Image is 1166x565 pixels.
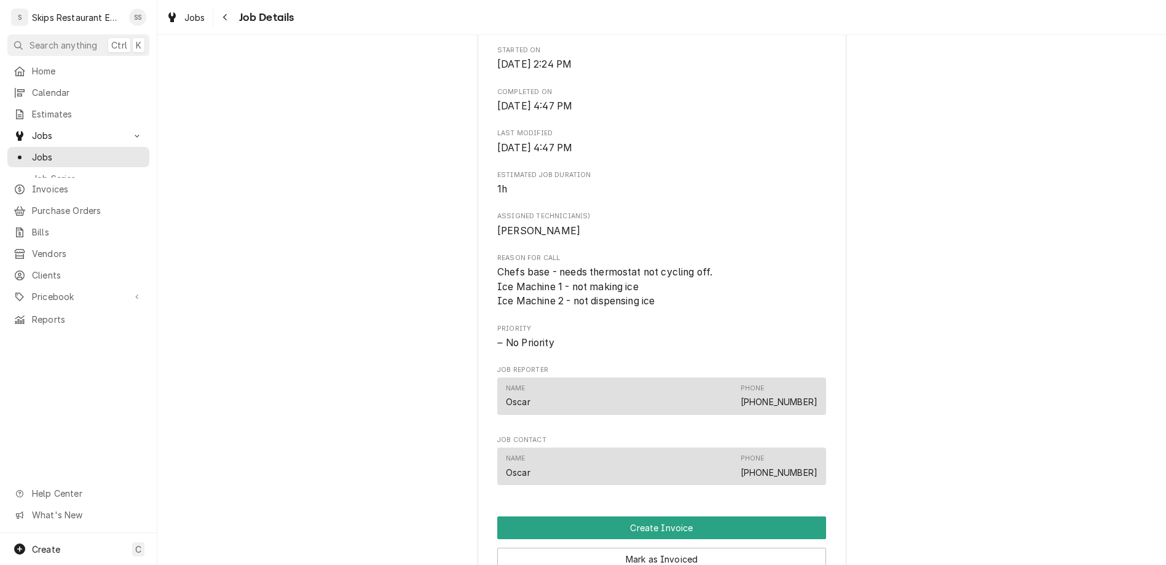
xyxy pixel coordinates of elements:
[497,128,826,138] span: Last Modified
[7,34,149,56] button: Search anythingCtrlK
[506,384,526,393] div: Name
[741,397,817,407] a: [PHONE_NUMBER]
[32,86,143,99] span: Calendar
[506,395,530,408] div: Oscar
[497,57,826,72] span: Started On
[136,39,141,52] span: K
[11,9,28,26] div: S
[497,45,826,55] span: Started On
[497,266,712,307] span: Chefs base - needs thermostat not cycling off. Ice Machine 1 - not making ice Ice Machine 2 - not...
[497,365,826,375] span: Job Reporter
[32,151,143,164] span: Jobs
[497,435,826,445] span: Job Contact
[32,204,143,217] span: Purchase Orders
[497,170,826,180] span: Estimated Job Duration
[32,508,142,521] span: What's New
[497,253,826,309] div: Reason For Call
[7,168,149,189] a: Job Series
[497,211,826,238] div: Assigned Technician(s)
[497,87,826,97] span: Completed On
[497,142,572,154] span: [DATE] 4:47 PM
[497,182,826,197] span: Estimated Job Duration
[7,104,149,124] a: Estimates
[497,100,572,112] span: [DATE] 4:47 PM
[506,466,530,479] div: Oscar
[7,125,149,146] a: Go to Jobs
[7,505,149,525] a: Go to What's New
[497,435,826,491] div: Job Contact
[7,265,149,285] a: Clients
[497,336,826,350] span: Priority
[506,454,530,478] div: Name
[497,128,826,155] div: Last Modified
[497,448,826,491] div: Job Contact List
[7,243,149,264] a: Vendors
[497,45,826,72] div: Started On
[161,7,210,28] a: Jobs
[497,516,826,539] button: Create Invoice
[497,99,826,114] span: Completed On
[32,269,143,282] span: Clients
[129,9,146,26] div: Shan Skipper's Avatar
[497,516,826,539] div: Button Group Row
[741,454,765,464] div: Phone
[497,58,572,70] span: [DATE] 2:24 PM
[7,309,149,330] a: Reports
[32,183,143,196] span: Invoices
[7,286,149,307] a: Go to Pricebook
[184,11,205,24] span: Jobs
[30,39,97,52] span: Search anything
[7,61,149,81] a: Home
[32,313,143,326] span: Reports
[32,65,143,77] span: Home
[497,377,826,415] div: Contact
[506,454,526,464] div: Name
[7,179,149,199] a: Invoices
[497,324,826,334] span: Priority
[32,544,60,555] span: Create
[7,82,149,103] a: Calendar
[497,170,826,197] div: Estimated Job Duration
[32,487,142,500] span: Help Center
[497,253,826,263] span: Reason For Call
[497,448,826,485] div: Contact
[32,11,122,24] div: Skips Restaurant Equipment
[497,183,507,195] span: 1h
[111,39,127,52] span: Ctrl
[235,9,294,26] span: Job Details
[506,384,530,408] div: Name
[32,129,125,142] span: Jobs
[7,483,149,504] a: Go to Help Center
[216,7,235,27] button: Navigate back
[32,108,143,121] span: Estimates
[497,377,826,421] div: Job Reporter List
[497,211,826,221] span: Assigned Technician(s)
[497,141,826,156] span: Last Modified
[497,224,826,239] span: Assigned Technician(s)
[497,87,826,114] div: Completed On
[741,384,817,408] div: Phone
[497,265,826,309] span: Reason For Call
[32,290,125,303] span: Pricebook
[7,222,149,242] a: Bills
[32,247,143,260] span: Vendors
[7,200,149,221] a: Purchase Orders
[32,226,143,239] span: Bills
[497,225,580,237] span: [PERSON_NAME]
[497,336,826,350] div: No Priority
[32,172,143,185] span: Job Series
[7,147,149,167] a: Jobs
[129,9,146,26] div: SS
[497,365,826,421] div: Job Reporter
[497,324,826,350] div: Priority
[741,454,817,478] div: Phone
[135,543,141,556] span: C
[741,467,817,478] a: [PHONE_NUMBER]
[741,384,765,393] div: Phone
